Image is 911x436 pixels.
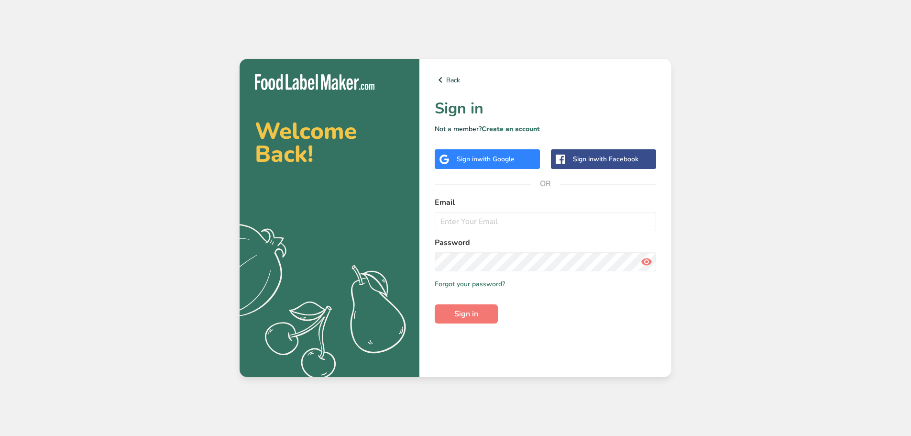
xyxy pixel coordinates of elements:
[435,197,656,208] label: Email
[435,124,656,134] p: Not a member?
[482,124,540,134] a: Create an account
[435,304,498,324] button: Sign in
[435,74,656,86] a: Back
[593,155,638,164] span: with Facebook
[435,97,656,120] h1: Sign in
[457,154,515,164] div: Sign in
[255,120,404,166] h2: Welcome Back!
[477,155,515,164] span: with Google
[435,279,505,289] a: Forgot your password?
[255,74,374,90] img: Food Label Maker
[531,169,560,198] span: OR
[573,154,638,164] div: Sign in
[435,237,656,248] label: Password
[454,308,478,320] span: Sign in
[435,212,656,231] input: Enter Your Email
